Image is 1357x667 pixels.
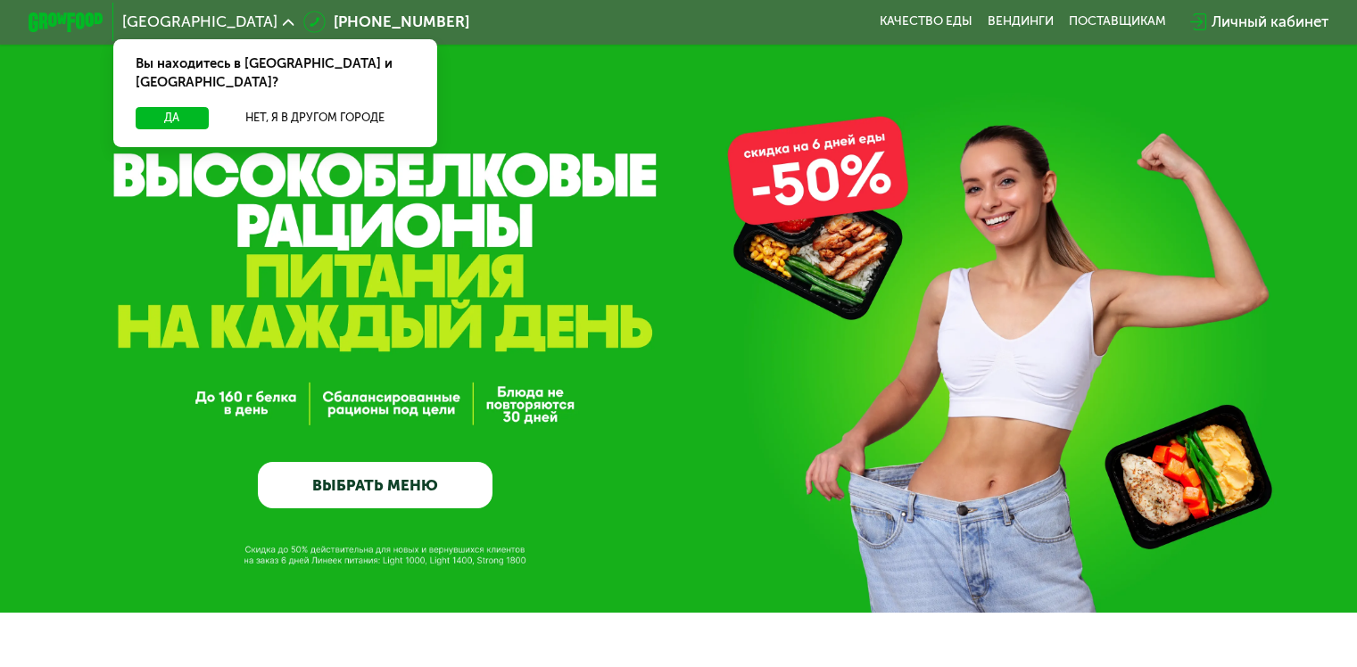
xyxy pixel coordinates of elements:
span: [GEOGRAPHIC_DATA] [122,14,277,29]
button: Да [136,107,208,129]
div: Личный кабинет [1212,11,1328,33]
div: поставщикам [1069,14,1166,29]
a: ВЫБРАТЬ МЕНЮ [258,462,492,509]
a: [PHONE_NUMBER] [303,11,469,33]
a: Качество еды [880,14,972,29]
a: Вендинги [988,14,1054,29]
div: Вы находитесь в [GEOGRAPHIC_DATA] и [GEOGRAPHIC_DATA]? [113,39,437,107]
button: Нет, я в другом городе [216,107,415,129]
